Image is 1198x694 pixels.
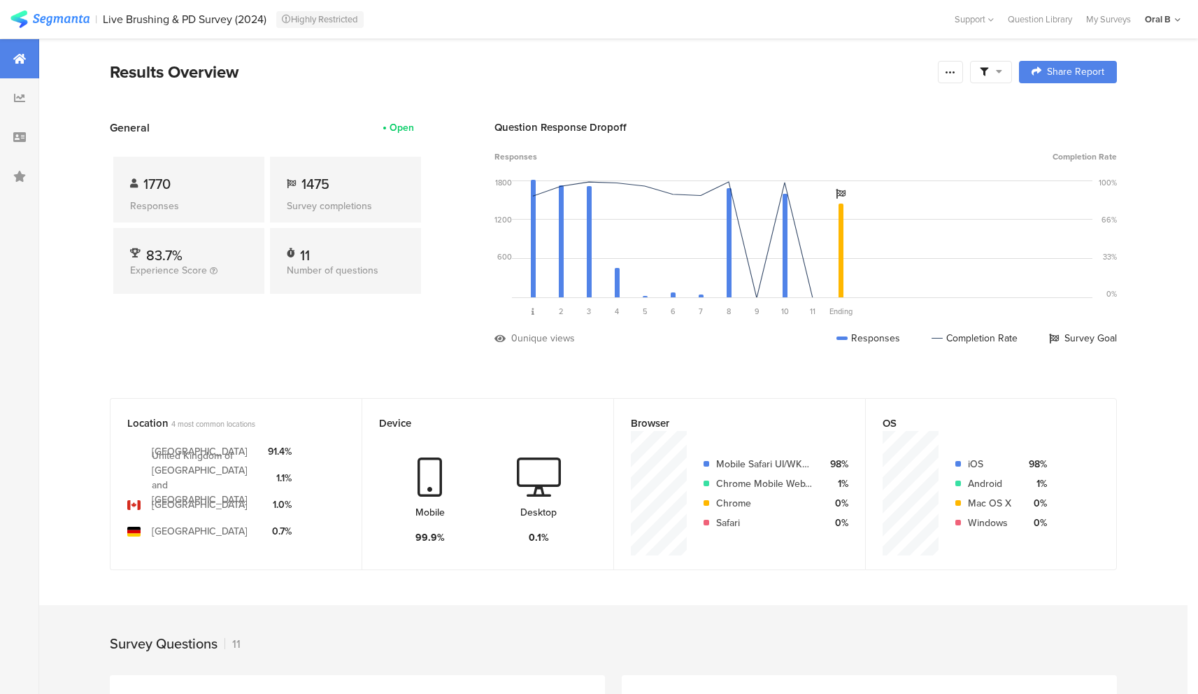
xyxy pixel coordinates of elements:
span: Share Report [1047,67,1104,77]
a: My Surveys [1079,13,1138,26]
a: Question Library [1001,13,1079,26]
div: 1200 [494,214,512,225]
div: OS [883,416,1076,431]
span: Completion Rate [1053,150,1117,163]
div: Mac OS X [968,496,1011,511]
div: 1800 [495,177,512,188]
div: Device [379,416,573,431]
div: Windows [968,516,1011,530]
div: 33% [1103,251,1117,262]
div: Chrome [716,496,813,511]
div: 1% [1022,476,1047,491]
div: 98% [1022,457,1047,472]
span: 1475 [301,173,329,194]
div: 100% [1099,177,1117,188]
div: 1.0% [268,497,292,512]
span: 5 [643,306,648,317]
span: 6 [671,306,676,317]
div: 91.4% [268,444,292,459]
div: 0 [511,331,518,346]
div: 0.1% [529,530,549,545]
div: Survey Questions [110,633,218,654]
div: Live Brushing & PD Survey (2024) [103,13,266,26]
div: Chrome Mobile WebView [716,476,813,491]
div: Safari [716,516,813,530]
div: Highly Restricted [276,11,364,28]
span: Responses [494,150,537,163]
div: 11 [300,245,310,259]
div: 98% [824,457,848,472]
div: 0% [824,496,848,511]
span: 11 [810,306,815,317]
img: segmanta logo [10,10,90,28]
div: 66% [1101,214,1117,225]
div: Support [955,8,994,30]
i: Survey Goal [836,189,846,199]
div: United Kingdom of [GEOGRAPHIC_DATA] and [GEOGRAPHIC_DATA] [152,448,257,507]
div: Ending [827,306,855,317]
span: 4 [615,306,619,317]
div: Location [127,416,322,431]
span: 10 [781,306,789,317]
div: 1.1% [268,471,292,486]
div: 0% [1022,516,1047,530]
div: Desktop [520,505,557,520]
span: 3 [587,306,591,317]
div: Mobile Safari UI/WKWebView [716,457,813,472]
span: 4 most common locations [171,418,255,430]
span: 2 [559,306,564,317]
div: | [95,11,97,27]
span: Number of questions [287,263,378,278]
span: 8 [727,306,731,317]
div: iOS [968,457,1011,472]
div: Survey completions [287,199,404,213]
div: 99.9% [415,530,445,545]
div: Mobile [415,505,445,520]
div: [GEOGRAPHIC_DATA] [152,444,248,459]
div: Android [968,476,1011,491]
span: 7 [699,306,703,317]
div: Responses [130,199,248,213]
span: 1770 [143,173,171,194]
span: 83.7% [146,245,183,266]
span: 9 [755,306,760,317]
div: 11 [224,636,241,652]
div: Results Overview [110,59,931,85]
div: Completion Rate [932,331,1018,346]
div: [GEOGRAPHIC_DATA] [152,497,248,512]
div: Survey Goal [1049,331,1117,346]
div: 600 [497,251,512,262]
div: Responses [836,331,900,346]
div: [GEOGRAPHIC_DATA] [152,524,248,539]
span: General [110,120,150,136]
div: 0% [1022,496,1047,511]
div: 0% [824,516,848,530]
div: 0.7% [268,524,292,539]
div: Browser [631,416,825,431]
span: Experience Score [130,263,207,278]
div: 1% [824,476,848,491]
div: 0% [1106,288,1117,299]
div: Question Response Dropoff [494,120,1117,135]
div: Oral B [1145,13,1171,26]
div: unique views [518,331,575,346]
div: Open [390,120,414,135]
